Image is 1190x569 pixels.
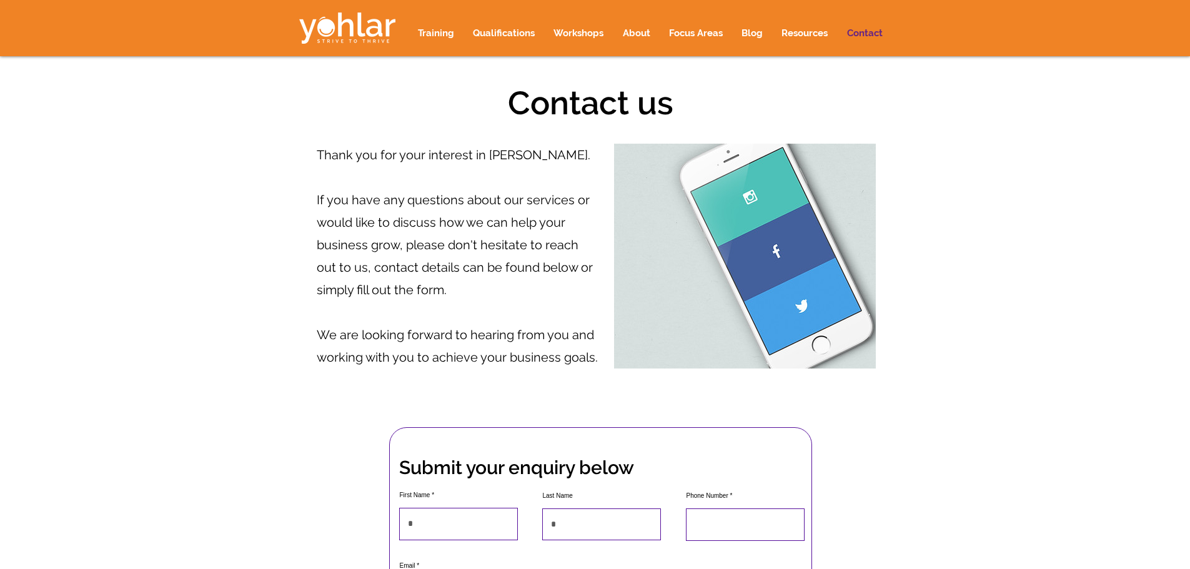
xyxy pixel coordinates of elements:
a: Training [409,18,464,48]
p: Contact [841,18,889,48]
p: Workshops [547,18,610,48]
span: Submit your enquiry below [399,457,634,478]
nav: Site [409,18,892,48]
p: Blog [735,18,769,48]
label: First Name [399,492,518,498]
a: Qualifications [464,18,544,48]
span: Thank you for your interest in [PERSON_NAME]. [317,147,590,162]
img: Yohlar - Strive to Thrive logo [299,12,395,44]
label: Phone Number [686,493,805,499]
div: Resources [772,18,838,48]
p: Resources [775,18,834,48]
a: About [613,18,660,48]
span: If you have any questions about our services or would like to discuss how we can help your busine... [317,192,593,297]
div: Focus Areas [660,18,732,48]
span: We are looking forward to hearing from you and working with you to achieve your business goals. [317,327,598,365]
img: A white mobile phone sitting on top of a table with social media icons shown - Contact us Today [614,144,876,369]
label: Last Name [542,493,661,499]
p: Training [412,18,460,48]
a: Blog [732,18,772,48]
p: Qualifications [467,18,541,48]
p: Focus Areas [663,18,729,48]
p: About [617,18,657,48]
a: Contact [838,18,892,48]
span: Contact us [508,84,673,122]
a: Workshops [544,18,613,48]
label: Email [399,563,804,569]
